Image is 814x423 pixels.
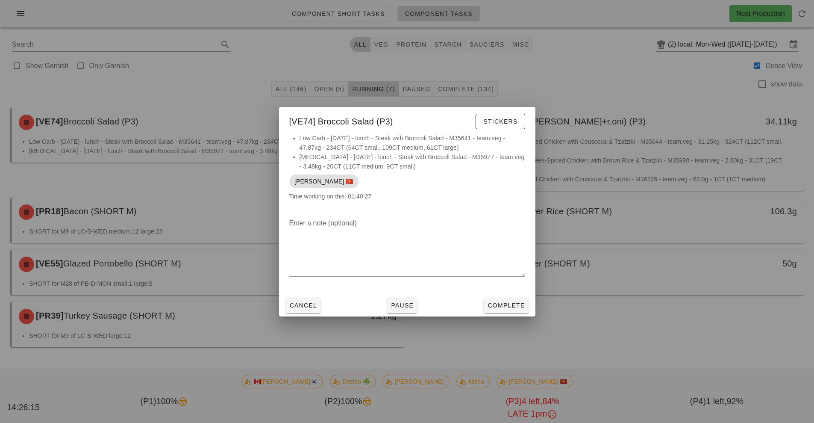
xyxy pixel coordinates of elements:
[387,298,417,313] button: Pause
[391,302,414,309] span: Pause
[279,133,535,210] div: Time working on this: 01:40:27
[279,107,535,133] div: [VE74] Broccoli Salad (P3)
[300,152,525,171] li: [MEDICAL_DATA] - [DATE] - lunch - Steak with Broccoli Salad - M35977 - team:veg - 3.48kg - 20CT (...
[476,114,525,129] button: Stickers
[487,302,525,309] span: Complete
[484,298,528,313] button: Complete
[300,133,525,152] li: Low Carb - [DATE] - lunch - Steak with Broccoli Salad - M35641 - team:veg - 47.87kg - 234CT (64CT...
[294,175,353,188] span: [PERSON_NAME] 🇻🇳
[483,118,517,125] span: Stickers
[289,302,317,309] span: Cancel
[286,298,321,313] button: Cancel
